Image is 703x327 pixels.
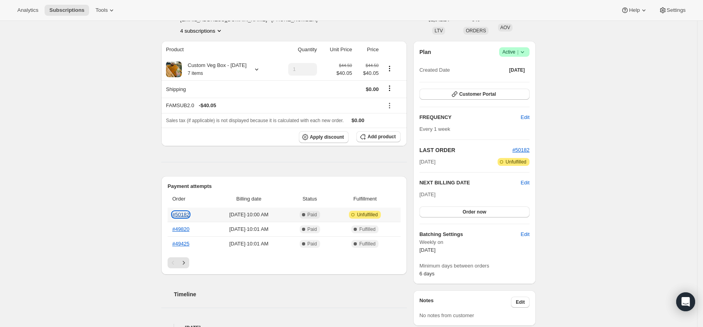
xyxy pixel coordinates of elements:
[420,146,513,154] h2: LAST ORDER
[359,241,375,247] span: Fulfilled
[420,179,521,187] h2: NEXT BILLING DATE
[359,226,375,232] span: Fulfilled
[500,25,510,30] span: AOV
[354,41,381,58] th: Price
[420,247,436,253] span: [DATE]
[357,212,378,218] span: Unfulfilled
[367,134,395,140] span: Add product
[509,67,525,73] span: [DATE]
[420,158,436,166] span: [DATE]
[357,69,379,77] span: $40.05
[172,212,189,217] a: #50182
[516,299,525,305] span: Edit
[517,49,518,55] span: |
[466,28,486,33] span: ORDERS
[504,65,530,76] button: [DATE]
[172,226,189,232] a: #49820
[511,297,530,308] button: Edit
[299,131,349,143] button: Apply discount
[213,240,285,248] span: [DATE] · 10:01 AM
[365,63,379,68] small: $44.50
[13,5,43,16] button: Analytics
[182,61,246,77] div: Custom Veg Box - [DATE]
[174,290,407,298] h2: Timeline
[434,28,443,33] span: LTV
[336,69,352,77] span: $40.05
[420,126,450,132] span: Every 1 week
[521,230,530,238] span: Edit
[420,191,436,197] span: [DATE]
[180,27,223,35] button: Product actions
[166,61,182,77] img: product img
[516,228,534,241] button: Edit
[383,84,396,93] button: Shipping actions
[188,71,203,76] small: 7 items
[290,195,330,203] span: Status
[308,226,317,232] span: Paid
[654,5,690,16] button: Settings
[513,146,530,154] button: #50182
[308,212,317,218] span: Paid
[168,182,401,190] h2: Payment attempts
[161,41,276,58] th: Product
[676,292,695,311] div: Open Intercom Messenger
[213,225,285,233] span: [DATE] · 10:01 AM
[91,5,120,16] button: Tools
[420,271,434,277] span: 6 days
[310,134,344,140] span: Apply discount
[420,230,521,238] h6: Batching Settings
[667,7,686,13] span: Settings
[459,91,496,97] span: Customer Portal
[178,257,189,268] button: Next
[521,179,530,187] button: Edit
[420,89,530,100] button: Customer Portal
[276,41,319,58] th: Quantity
[521,113,530,121] span: Edit
[420,48,431,56] h2: Plan
[17,7,38,13] span: Analytics
[420,238,530,246] span: Weekly on
[352,117,365,123] span: $0.00
[462,209,486,215] span: Order now
[420,312,474,318] span: No notes from customer
[356,131,400,142] button: Add product
[339,63,352,68] small: $44.50
[168,257,401,268] nav: Pagination
[45,5,89,16] button: Subscriptions
[505,159,526,165] span: Unfulfilled
[319,41,354,58] th: Unit Price
[308,241,317,247] span: Paid
[166,118,344,123] span: Sales tax (if applicable) is not displayed because it is calculated with each new order.
[166,102,379,110] div: FAMSUB2.0
[513,147,530,153] a: #50182
[49,7,84,13] span: Subscriptions
[161,80,276,98] th: Shipping
[420,297,511,308] h3: Notes
[95,7,108,13] span: Tools
[420,66,450,74] span: Created Date
[366,86,379,92] span: $0.00
[420,113,521,121] h2: FREQUENCY
[420,262,530,270] span: Minimum days between orders
[616,5,652,16] button: Help
[420,206,530,217] button: Order now
[516,111,534,124] button: Edit
[199,102,216,110] span: - $40.05
[629,7,640,13] span: Help
[172,241,189,247] a: #49425
[334,195,396,203] span: Fulfillment
[502,48,526,56] span: Active
[213,211,285,219] span: [DATE] · 10:00 AM
[383,64,396,73] button: Product actions
[213,195,285,203] span: Billing date
[168,190,210,208] th: Order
